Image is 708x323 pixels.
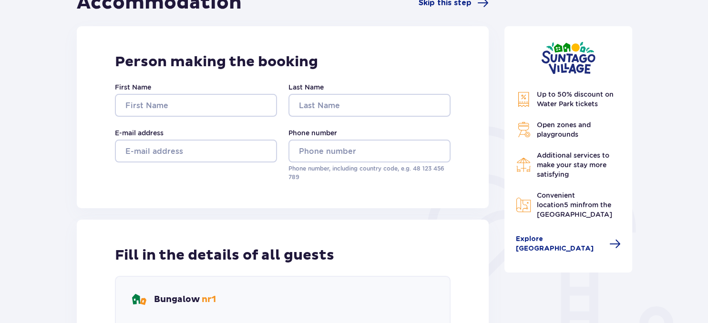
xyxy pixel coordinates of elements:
[115,94,277,117] input: First Name
[115,128,164,138] label: E-mail address
[516,157,531,172] img: Restaurant Icon
[131,292,146,307] img: bungalows Icon
[115,140,277,162] input: E-mail address
[516,122,531,137] img: Grill Icon
[288,94,451,117] input: Last Name
[115,53,451,71] p: Person making the booking
[202,294,216,305] span: nr 1
[288,140,451,162] input: Phone number
[288,164,451,182] p: Phone number, including country code, e.g. 48 ​123 ​456 ​789
[537,192,612,218] span: Convenient location from the [GEOGRAPHIC_DATA]
[516,234,621,253] a: Explore [GEOGRAPHIC_DATA]
[516,91,531,107] img: Discount Icon
[154,294,216,305] p: Bungalow
[288,82,324,92] label: Last Name
[288,128,337,138] label: Phone number
[115,82,151,92] label: First Name
[537,151,609,178] span: Additional services to make your stay more satisfying
[564,201,583,209] span: 5 min
[115,246,334,264] p: Fill in the details of all guests
[516,197,531,212] img: Map Icon
[537,121,591,138] span: Open zones and playgrounds
[537,91,614,108] span: Up to 50% discount on Water Park tickets
[516,234,604,253] span: Explore [GEOGRAPHIC_DATA]
[541,41,595,74] img: Suntago Village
